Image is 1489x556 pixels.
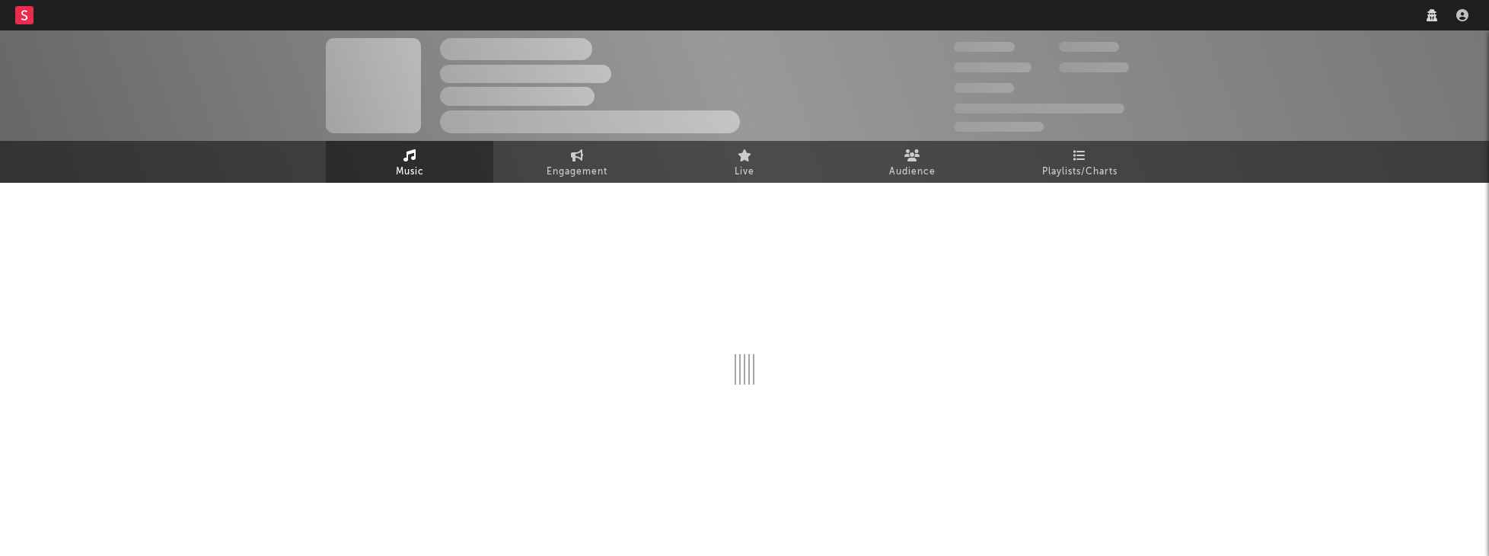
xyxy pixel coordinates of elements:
[954,104,1124,113] span: 50,000,000 Monthly Listeners
[547,163,607,181] span: Engagement
[954,42,1015,52] span: 300,000
[828,141,996,183] a: Audience
[1042,163,1118,181] span: Playlists/Charts
[735,163,754,181] span: Live
[661,141,828,183] a: Live
[396,163,424,181] span: Music
[326,141,493,183] a: Music
[996,141,1163,183] a: Playlists/Charts
[889,163,936,181] span: Audience
[1059,42,1119,52] span: 100,000
[954,122,1044,132] span: Jump Score: 85.0
[954,83,1014,93] span: 100,000
[493,141,661,183] a: Engagement
[1059,62,1129,72] span: 1,000,000
[954,62,1031,72] span: 50,000,000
